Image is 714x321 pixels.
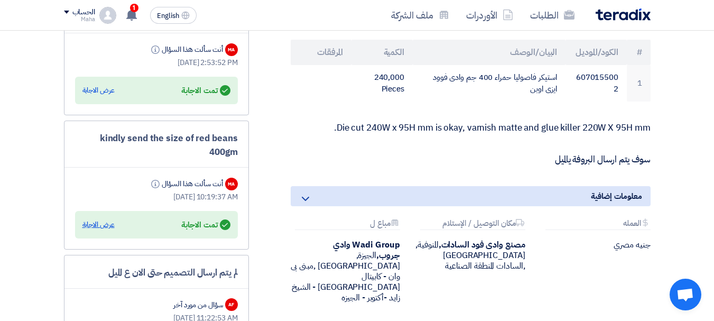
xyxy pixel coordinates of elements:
[565,40,627,65] th: الكود/الموديل
[149,178,222,189] div: أنت سألت هذا السؤال
[670,279,701,310] a: Open chat
[291,40,352,65] th: المرفقات
[333,239,400,262] b: Wadi Group وادي جروب,
[591,190,642,202] span: معلومات إضافية
[225,298,238,311] div: AF
[413,40,565,65] th: البيان/الوصف
[565,65,627,102] td: 6070155002
[225,43,238,56] div: MA
[291,154,651,165] p: سوف يتم ارسال البروفة يالميل
[64,16,95,22] div: Maha
[596,8,651,21] img: Teradix logo
[383,3,458,27] a: ملف الشركة
[150,7,197,24] button: English
[439,239,525,251] b: مصنع وادى فود السادات,
[295,219,400,230] div: مباع ل
[75,266,238,280] div: لم يتم ارسال التصميم حتى الان ع الميل
[627,65,651,102] td: 1
[413,65,565,102] td: استيكر فاصوليا حمراء 400 جم وادى فوود ايزى اوبن
[545,219,651,230] div: العمله
[82,219,115,230] div: عرض الاجابة
[99,7,116,24] img: profile_test.png
[351,65,413,102] td: 240,000 Pieces
[72,8,95,17] div: الحساب
[420,219,525,230] div: مكان التوصيل / الإستلام
[416,240,525,271] div: المنوفية, [GEOGRAPHIC_DATA] ,السادات المنطقة الصناعية
[149,44,222,55] div: أنت سألت هذا السؤال
[82,85,115,96] div: عرض الاجابة
[75,191,238,203] div: [DATE] 10:19:37 AM
[181,83,230,98] div: تمت الاجابة
[291,123,651,133] p: Die cut 240W x 95H mm is okay, varnish matte and glue killer 220W X 95H mm.
[351,40,413,65] th: الكمية
[130,4,138,12] span: 1
[173,299,222,310] div: سؤال من مورد آخر
[75,132,238,159] div: kindly send the size of red beans 400gm
[458,3,522,27] a: الأوردرات
[627,40,651,65] th: #
[157,12,179,20] span: English
[75,57,238,68] div: [DATE] 2:53:52 PM
[522,3,583,27] a: الطلبات
[541,240,651,250] div: جنيه مصري
[181,217,230,232] div: تمت الاجابة
[291,240,400,303] div: الجيزة, [GEOGRAPHIC_DATA] ,مبنى بى وان - كابيتال [GEOGRAPHIC_DATA] - الشيخ زايد -أكتوبر - الجيزه
[225,178,238,190] div: MA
